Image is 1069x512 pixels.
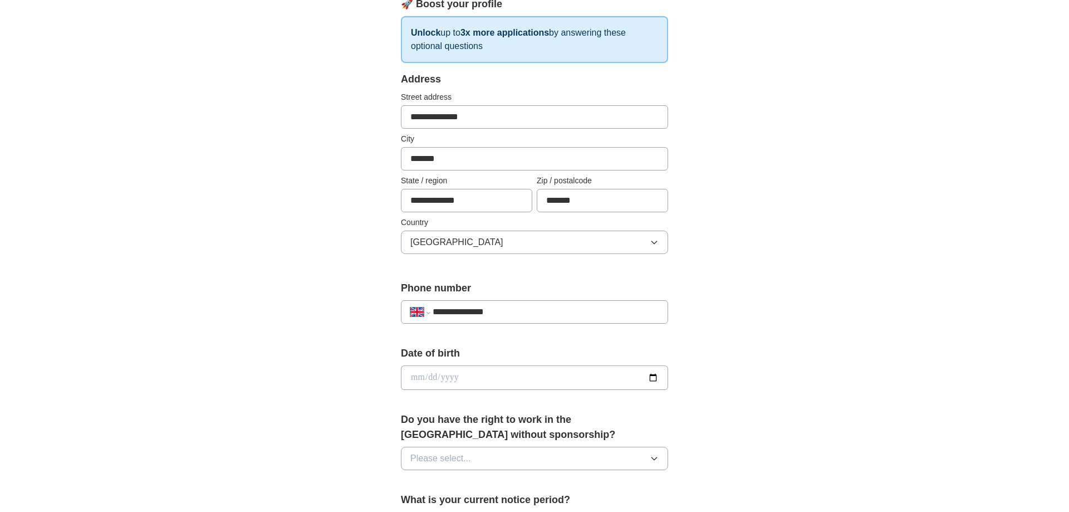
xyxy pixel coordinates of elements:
button: Please select... [401,447,668,470]
button: [GEOGRAPHIC_DATA] [401,231,668,254]
label: Country [401,217,668,228]
div: Address [401,72,668,87]
span: Please select... [410,452,471,465]
strong: Unlock [411,28,440,37]
label: What is your current notice period? [401,493,668,508]
label: Zip / postalcode [537,175,668,187]
label: Do you have the right to work in the [GEOGRAPHIC_DATA] without sponsorship? [401,412,668,442]
label: Date of birth [401,346,668,361]
strong: 3x more applications [460,28,549,37]
label: Street address [401,91,668,103]
label: Phone number [401,281,668,296]
span: [GEOGRAPHIC_DATA] [410,236,503,249]
label: State / region [401,175,532,187]
label: City [401,133,668,145]
p: up to by answering these optional questions [401,16,668,63]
